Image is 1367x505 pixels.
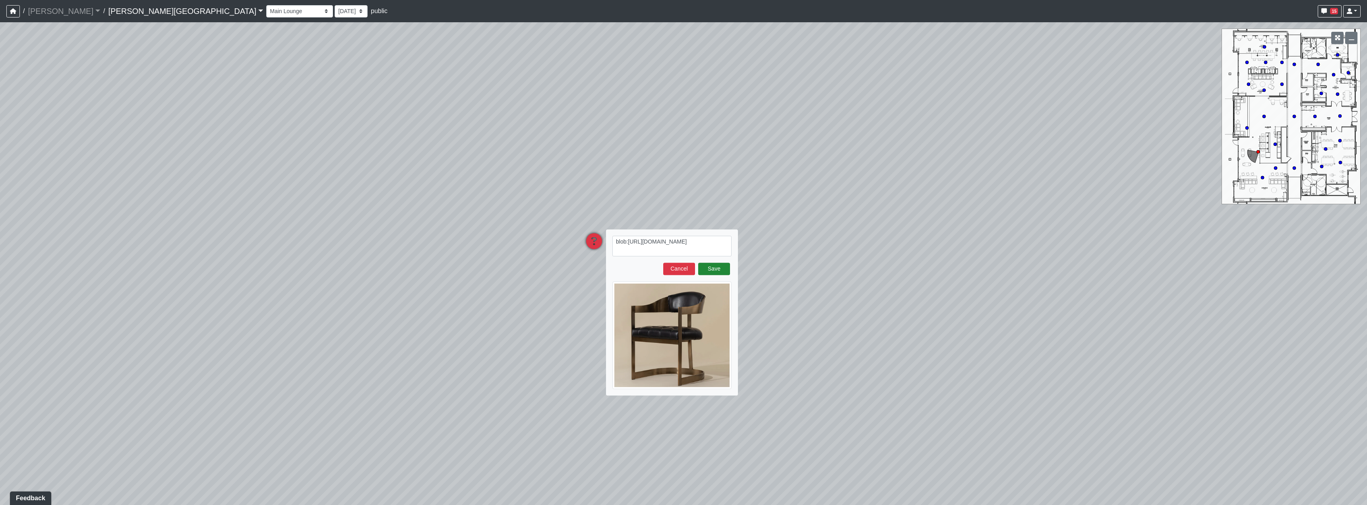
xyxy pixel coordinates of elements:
[371,8,387,14] span: public
[108,3,263,19] a: [PERSON_NAME][GEOGRAPHIC_DATA]
[6,489,53,505] iframe: Ybug feedback widget
[100,3,108,19] span: /
[663,263,695,275] button: Cancel
[20,3,28,19] span: /
[28,3,100,19] a: [PERSON_NAME]
[1318,5,1342,17] button: 15
[612,281,732,389] img: c9977b6f-cf6e-4c54-a482-77b85b9d4b0e
[698,263,730,275] button: Save
[1330,8,1338,14] span: 15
